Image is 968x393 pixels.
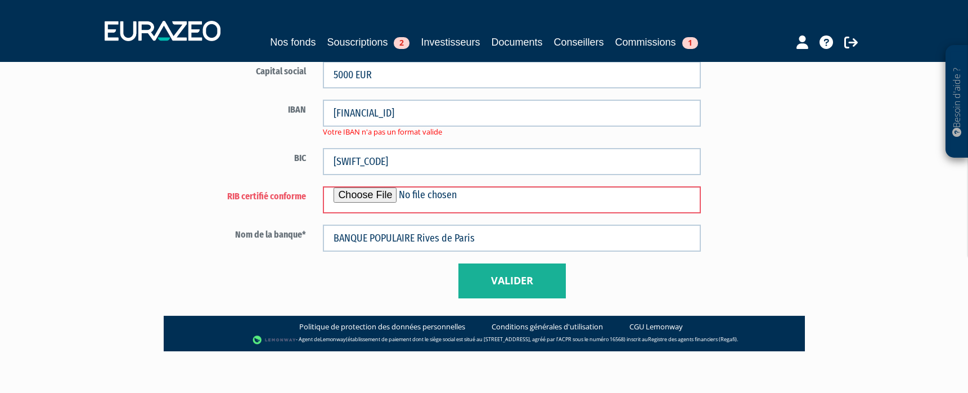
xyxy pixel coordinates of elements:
span: 1 [682,37,698,49]
img: 1732889491-logotype_eurazeo_blanc_rvb.png [105,21,220,41]
a: Nos fonds [270,34,316,50]
a: CGU Lemonway [629,321,683,332]
span: Votre IBAN n'a pas un format valide [323,127,442,137]
label: Nom de la banque* [183,225,315,242]
a: Conditions générales d'utilisation [492,321,603,332]
a: Conseillers [554,34,604,50]
a: Registre des agents financiers (Regafi) [648,336,737,343]
a: Souscriptions2 [327,34,409,50]
label: RIB certifié conforme [183,186,315,203]
span: 2 [394,37,409,49]
a: Documents [492,34,543,50]
img: logo-lemonway.png [253,334,296,346]
a: Lemonway [320,336,346,343]
p: Besoin d'aide ? [951,51,964,153]
label: IBAN [183,100,315,117]
a: Commissions1 [615,34,698,50]
a: Politique de protection des données personnelles [299,321,465,332]
a: Investisseurs [421,34,480,50]
label: Capital social [183,61,315,78]
div: - Agent de (établissement de paiement dont le siège social est situé au [STREET_ADDRESS], agréé p... [175,334,794,346]
button: Valider [458,264,566,298]
label: BIC [183,148,315,165]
